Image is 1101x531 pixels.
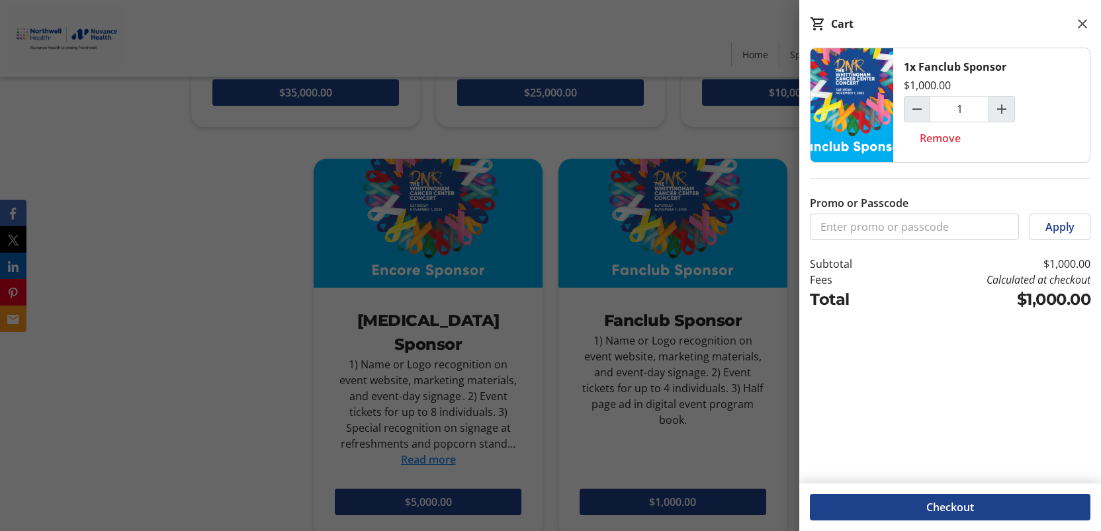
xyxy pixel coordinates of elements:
[904,97,930,122] button: Decrement by one
[926,499,974,515] span: Checkout
[810,214,1019,240] input: Enter promo or passcode
[810,272,891,288] td: Fees
[810,288,891,311] td: Total
[904,77,951,93] div: $1,000.00
[891,288,1090,311] td: $1,000.00
[891,272,1090,288] td: Calculated at checkout
[904,125,977,151] button: Remove
[810,195,908,211] label: Promo or Passcode
[810,256,891,272] td: Subtotal
[930,96,989,122] input: Fanclub Sponsor Quantity
[1030,214,1090,240] button: Apply
[811,48,893,162] img: Fanclub Sponsor
[920,130,961,146] span: Remove
[810,494,1090,520] button: Checkout
[989,97,1014,122] button: Increment by one
[831,16,854,32] div: Cart
[1045,219,1075,235] span: Apply
[891,256,1090,272] td: $1,000.00
[904,59,1006,75] div: 1x Fanclub Sponsor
